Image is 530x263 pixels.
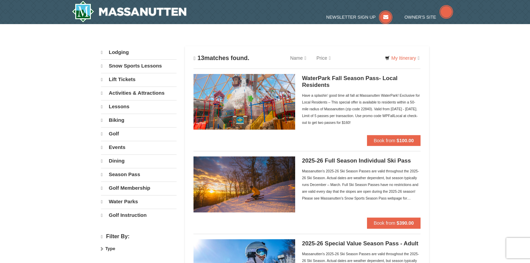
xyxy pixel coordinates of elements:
[405,15,453,20] a: Owner's Site
[101,59,177,72] a: Snow Sports Lessons
[193,74,295,130] img: 6619937-212-8c750e5f.jpg
[285,51,311,65] a: Name
[101,141,177,154] a: Events
[396,220,414,226] strong: $390.00
[101,209,177,222] a: Golf Instruction
[101,46,177,59] a: Lodging
[101,127,177,140] a: Golf
[302,240,421,247] h5: 2025-26 Special Value Season Pass - Adult
[367,135,421,146] button: Book from $100.00
[101,154,177,167] a: Dining
[101,195,177,208] a: Water Parks
[405,15,436,20] span: Owner's Site
[101,182,177,194] a: Golf Membership
[101,114,177,127] a: Biking
[326,15,393,20] a: Newsletter Sign Up
[381,53,424,63] a: My Itinerary
[311,51,336,65] a: Price
[101,168,177,181] a: Season Pass
[101,87,177,99] a: Activities & Attractions
[302,157,421,164] h5: 2025-26 Full Season Individual Ski Pass
[72,1,186,22] img: Massanutten Resort Logo
[101,233,177,240] h4: Filter By:
[374,138,395,143] span: Book from
[302,75,421,89] h5: WaterPark Fall Season Pass- Local Residents
[101,73,177,86] a: Lift Tickets
[72,1,186,22] a: Massanutten Resort
[374,220,395,226] span: Book from
[193,156,295,212] img: 6619937-208-2295c65e.jpg
[326,15,376,20] span: Newsletter Sign Up
[367,218,421,228] button: Book from $390.00
[302,168,421,202] div: Massanutten's 2025-26 Ski Season Passes are valid throughout the 2025-26 Ski Season. Actual dates...
[302,92,421,126] div: Have a splashin' good time all fall at Massanutten WaterPark! Exclusive for Local Residents – Thi...
[101,100,177,113] a: Lessons
[105,246,115,251] strong: Type
[396,138,414,143] strong: $100.00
